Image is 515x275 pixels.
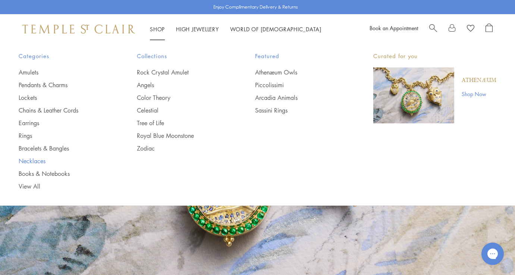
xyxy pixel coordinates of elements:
[176,25,219,33] a: High JewelleryHigh Jewellery
[255,106,343,114] a: Sassini Rings
[137,94,225,102] a: Color Theory
[373,51,496,61] p: Curated for you
[19,144,107,152] a: Bracelets & Bangles
[137,132,225,140] a: Royal Blue Moonstone
[19,157,107,165] a: Necklaces
[137,119,225,127] a: Tree of Life
[255,81,343,89] a: Piccolissimi
[467,23,474,35] a: View Wishlist
[150,25,165,33] a: ShopShop
[19,119,107,127] a: Earrings
[137,51,225,61] span: Collections
[486,23,493,35] a: Open Shopping Bag
[213,3,298,11] p: Enjoy Complimentary Delivery & Returns
[19,132,107,140] a: Rings
[462,90,496,98] a: Shop Now
[22,25,135,34] img: Temple St. Clair
[19,51,107,61] span: Categories
[19,170,107,178] a: Books & Notebooks
[462,76,496,85] a: Athenæum
[478,240,508,268] iframe: Gorgias live chat messenger
[370,24,418,32] a: Book an Appointment
[137,106,225,114] a: Celestial
[150,25,321,34] nav: Main navigation
[19,94,107,102] a: Lockets
[137,81,225,89] a: Angels
[429,23,437,35] a: Search
[137,68,225,76] a: Rock Crystal Amulet
[19,81,107,89] a: Pendants & Charms
[19,106,107,114] a: Chains & Leather Cords
[137,144,225,152] a: Zodiac
[255,68,343,76] a: Athenæum Owls
[19,182,107,190] a: View All
[19,68,107,76] a: Amulets
[230,25,321,33] a: World of [DEMOGRAPHIC_DATA]World of [DEMOGRAPHIC_DATA]
[255,94,343,102] a: Arcadia Animals
[255,51,343,61] span: Featured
